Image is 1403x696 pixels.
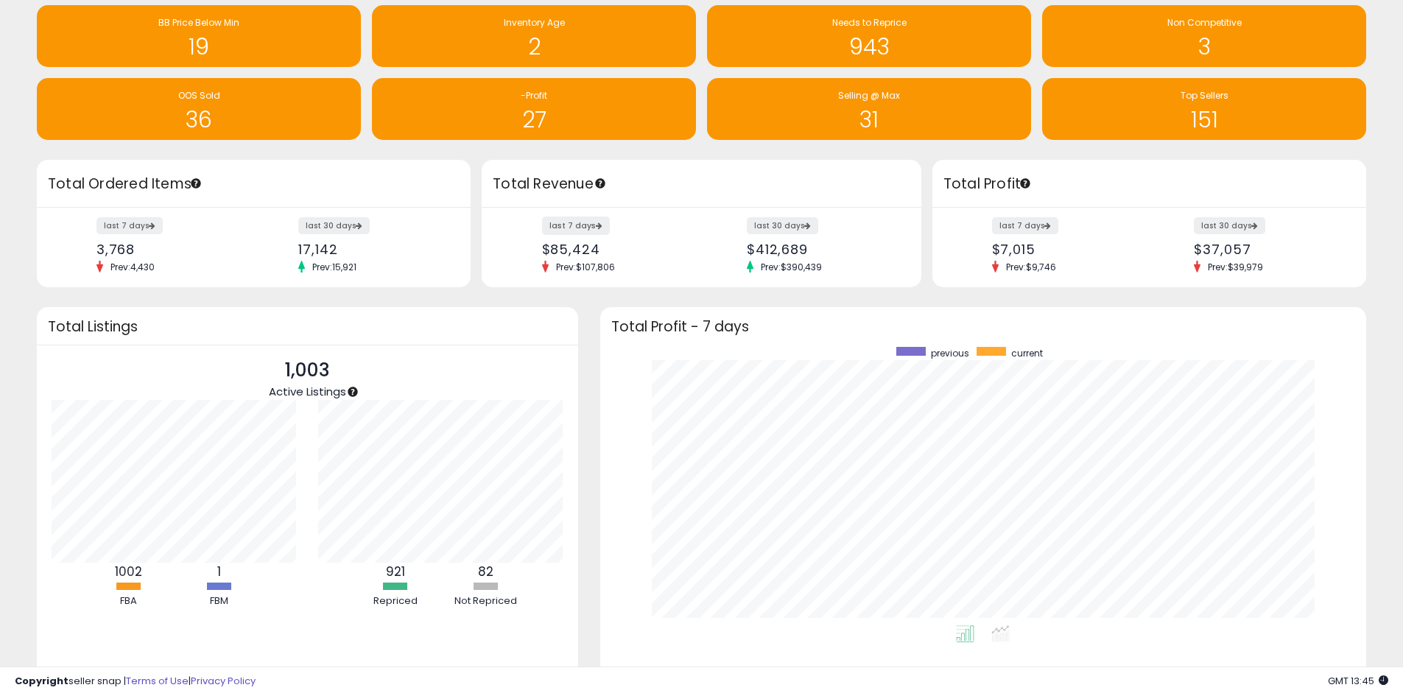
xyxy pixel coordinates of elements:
div: Tooltip anchor [346,385,359,398]
a: BB Price Below Min 19 [37,5,361,67]
span: Prev: $39,979 [1200,261,1270,273]
div: seller snap | | [15,675,256,689]
span: -Profit [521,89,547,102]
b: 1 [217,563,221,580]
span: Top Sellers [1181,89,1228,102]
span: Prev: 15,921 [305,261,364,273]
span: Prev: $107,806 [549,261,622,273]
div: FBM [175,594,264,608]
span: previous [931,347,969,359]
div: Tooltip anchor [594,177,607,190]
div: $37,057 [1194,242,1340,257]
a: Privacy Policy [191,674,256,688]
div: 3,768 [96,242,243,257]
h1: 31 [714,108,1024,132]
a: Selling @ Max 31 [707,78,1031,140]
h1: 36 [44,108,354,132]
b: 921 [386,563,405,580]
h3: Total Listings [48,321,567,332]
h1: 3 [1049,35,1359,59]
span: Selling @ Max [838,89,900,102]
label: last 7 days [542,217,610,235]
a: Inventory Age 2 [372,5,696,67]
div: $85,424 [542,242,691,257]
a: -Profit 27 [372,78,696,140]
h1: 151 [1049,108,1359,132]
span: Inventory Age [504,16,565,29]
label: last 30 days [298,217,370,234]
div: 17,142 [298,242,445,257]
span: Prev: $9,746 [999,261,1063,273]
h1: 943 [714,35,1024,59]
b: 82 [478,563,493,580]
span: Active Listings [269,384,346,399]
a: OOS Sold 36 [37,78,361,140]
div: Tooltip anchor [189,177,203,190]
span: Non Competitive [1167,16,1242,29]
a: Terms of Use [126,674,189,688]
b: 1002 [115,563,142,580]
label: last 30 days [1194,217,1265,234]
h1: 27 [379,108,689,132]
span: Prev: $390,439 [753,261,829,273]
h3: Total Profit - 7 days [611,321,1355,332]
div: Tooltip anchor [1019,177,1032,190]
span: 2025-09-8 13:45 GMT [1328,674,1388,688]
span: OOS Sold [178,89,220,102]
a: Top Sellers 151 [1042,78,1366,140]
span: current [1011,347,1043,359]
h1: 2 [379,35,689,59]
label: last 7 days [96,217,163,234]
a: Non Competitive 3 [1042,5,1366,67]
label: last 30 days [747,217,818,234]
span: Needs to Reprice [832,16,907,29]
div: $7,015 [992,242,1139,257]
p: 1,003 [269,356,346,384]
h1: 19 [44,35,354,59]
h3: Total Profit [943,174,1355,194]
h3: Total Revenue [493,174,910,194]
span: Prev: 4,430 [103,261,162,273]
label: last 7 days [992,217,1058,234]
h3: Total Ordered Items [48,174,460,194]
div: Repriced [351,594,440,608]
strong: Copyright [15,674,68,688]
div: $412,689 [747,242,896,257]
span: BB Price Below Min [158,16,239,29]
div: Not Repriced [442,594,530,608]
a: Needs to Reprice 943 [707,5,1031,67]
div: FBA [85,594,173,608]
